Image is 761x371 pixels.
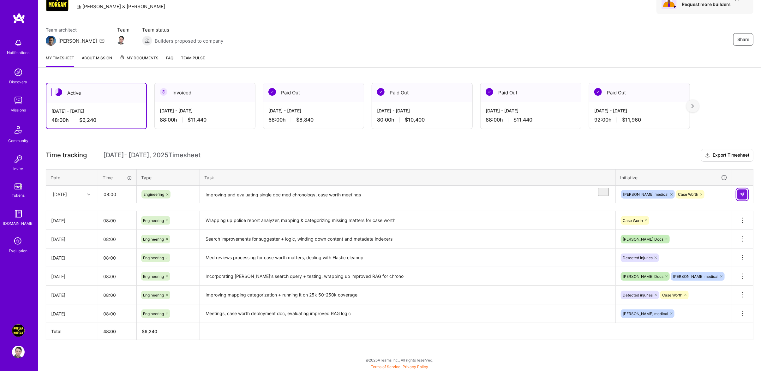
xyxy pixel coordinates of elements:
div: [DATE] [51,310,93,317]
div: [DATE] [51,236,93,242]
div: Paid Out [589,83,690,102]
img: Active [55,88,62,96]
img: bell [12,37,25,49]
div: © 2025 ATeams Inc., All rights reserved. [38,352,761,368]
div: [PERSON_NAME] & [PERSON_NAME] [76,3,165,10]
img: Invoiced [160,88,167,96]
img: Morgan & Morgan Case Value Prediction Tool [12,324,25,337]
textarea: Med reviews processing for case worth matters, dealing with Elastic cleanup [201,249,615,266]
img: tokens [15,183,22,189]
img: Team Architect [46,36,56,46]
div: Invoiced [155,83,255,102]
a: About Mission [82,55,112,67]
div: [DATE] - [DATE] [268,107,359,114]
span: My Documents [120,55,159,62]
input: HH:MM [98,231,136,248]
div: [DATE] - [DATE] [160,107,250,114]
div: Paid Out [372,83,472,102]
div: [DATE] - [DATE] [486,107,576,114]
div: [DATE] - [DATE] [594,107,685,114]
img: guide book [12,207,25,220]
div: [DATE] [51,273,93,280]
textarea: Improving mapping categorization + running it on 25k 50-250k coverage [201,286,615,304]
i: icon CompanyGray [76,4,81,9]
div: [DATE] [51,292,93,298]
span: Engineering [143,293,164,297]
span: | [371,364,428,369]
a: FAQ [166,55,173,67]
a: Team Pulse [181,55,205,67]
button: Export Timesheet [701,149,753,162]
span: $8,840 [296,117,314,123]
div: null [737,189,748,200]
div: Notifications [7,49,30,56]
div: Evaluation [9,248,28,254]
a: Morgan & Morgan Case Value Prediction Tool [10,324,26,337]
div: [DATE] [51,217,93,224]
input: HH:MM [98,268,136,285]
th: Date [46,169,98,186]
i: icon Mail [99,38,105,43]
div: [DATE] [53,191,67,198]
i: icon SelectionTeam [12,236,24,248]
span: Share [737,36,749,43]
textarea: Search improvements for suggester + logic, winding down content and metadata indexers [201,230,615,248]
span: Case Worth [662,293,682,297]
div: Paid Out [481,83,581,102]
a: My timesheet [46,55,74,67]
a: Privacy Policy [403,364,428,369]
div: Community [8,137,28,144]
img: Paid Out [377,88,385,96]
input: HH:MM [99,186,136,203]
div: Missions [11,107,26,113]
span: [PERSON_NAME] medical [623,192,668,197]
input: HH:MM [98,287,136,303]
img: Submit [740,192,745,197]
input: HH:MM [98,249,136,266]
img: Community [11,122,26,137]
span: $11,960 [622,117,641,123]
div: 80:00 h [377,117,467,123]
div: [DATE] [51,254,93,261]
textarea: Wrapping up police report analyzer, mapping & categorizing missing matters for case worth [201,212,615,229]
img: Team Member Avatar [117,35,126,45]
a: User Avatar [10,346,26,358]
span: Engineering [143,274,164,279]
span: Engineering [143,192,164,197]
span: $ 6,240 [142,329,157,334]
span: Engineering [143,218,164,223]
textarea: Incorporating [PERSON_NAME]'s search query + testing, wrapping up improved RAG for chrono [201,268,615,285]
div: Initiative [620,174,728,181]
a: My Documents [120,55,159,67]
img: Paid Out [268,88,276,96]
img: teamwork [12,94,25,107]
th: Task [200,169,616,186]
img: Builders proposed to company [142,36,152,46]
div: Request more builders [682,1,748,7]
div: 48:00 h [51,117,141,123]
span: Team [117,27,129,33]
span: Time tracking [46,151,87,159]
div: [DATE] - [DATE] [51,108,141,114]
div: 92:00 h [594,117,685,123]
img: Paid Out [486,88,493,96]
div: Time [103,174,132,181]
div: Invite [14,165,23,172]
div: Discovery [9,79,27,85]
span: Engineering [143,255,164,260]
span: Engineering [143,237,164,242]
img: discovery [12,66,25,79]
th: Type [137,169,200,186]
span: [PERSON_NAME] Docs [623,237,663,242]
i: icon Download [705,152,710,159]
img: Invite [12,153,25,165]
div: 68:00 h [268,117,359,123]
span: Team status [142,27,223,33]
span: Case Worth [678,192,698,197]
div: 88:00 h [486,117,576,123]
th: Total [46,323,98,340]
i: icon Chevron [87,193,90,196]
span: Detected injuries [623,293,653,297]
span: [PERSON_NAME] medical [623,311,668,316]
img: logo [13,13,25,24]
